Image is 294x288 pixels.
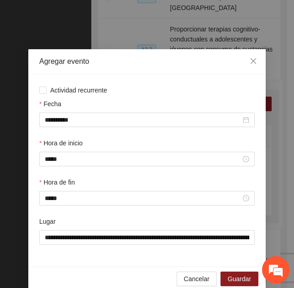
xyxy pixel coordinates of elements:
input: Hora de fin [45,193,241,203]
button: Cancelar [177,272,217,286]
input: Fecha [45,115,241,125]
textarea: Escriba su mensaje y pulse “Intro” [5,191,174,223]
button: Close [241,49,266,74]
label: Hora de inicio [39,138,83,148]
div: Chatee con nosotros ahora [47,46,153,58]
input: Hora de inicio [45,154,241,164]
label: Fecha [39,99,61,109]
span: Estamos en línea. [53,93,126,185]
input: Lugar [39,230,255,245]
label: Hora de fin [39,177,75,187]
span: Actividad recurrente [47,85,111,95]
label: Lugar [39,216,56,226]
span: close [250,57,257,65]
button: Guardar [220,272,258,286]
span: Guardar [228,274,251,284]
span: Cancelar [184,274,210,284]
div: Agregar evento [39,57,255,67]
div: Minimizar ventana de chat en vivo [150,5,172,26]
